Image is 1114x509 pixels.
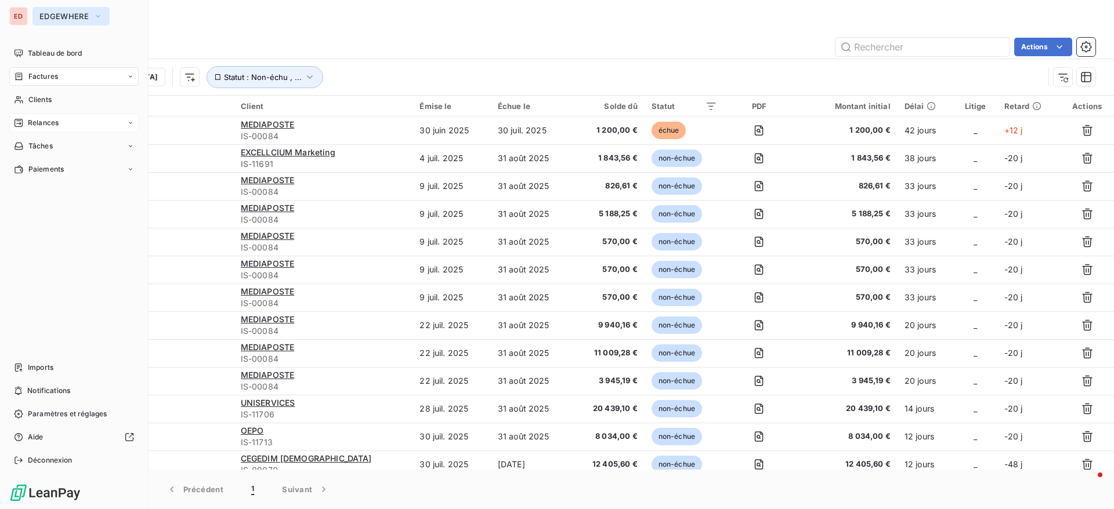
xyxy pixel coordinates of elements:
td: 33 jours [898,228,954,256]
td: 31 août 2025 [491,395,572,423]
span: 570,00 € [578,236,638,248]
div: Échue le [498,101,565,111]
span: non-échue [652,456,702,473]
span: Paiements [28,164,64,174]
span: 1 [251,483,254,495]
td: 14 jours [898,395,954,423]
span: IS-00084 [241,186,406,198]
iframe: Intercom live chat [1075,470,1102,497]
td: 31 août 2025 [491,144,572,172]
span: OEPO [241,426,264,435]
span: IS-00084 [241,270,406,281]
span: IS-00084 [241,381,406,392]
span: MEDIAPOSTE [241,286,295,296]
span: 12 405,60 € [801,459,891,470]
span: 20 439,10 € [801,403,891,415]
span: 9 940,16 € [801,319,891,331]
span: non-échue [652,233,702,250]
a: Aide [9,428,139,446]
span: _ [974,264,977,274]
span: IS-00084 [241,130,406,142]
span: non-échue [652,428,702,445]
span: IS-11713 [241,437,406,448]
td: 42 jours [898,117,954,144]
span: 570,00 € [578,264,638,275]
span: CEGEDIM [DEMOGRAPHIC_DATA] [241,453,372,463]
span: non-échue [652,261,702,278]
td: 31 août 2025 [491,200,572,228]
span: -20 j [1004,376,1023,386]
td: 9 juil. 2025 [413,283,490,311]
span: MEDIAPOSTE [241,175,295,185]
span: -20 j [1004,403,1023,413]
td: 4 juil. 2025 [413,144,490,172]
td: 31 août 2025 [491,256,572,283]
span: _ [974,181,977,191]
span: 570,00 € [801,236,891,248]
span: non-échue [652,289,702,306]
span: 20 439,10 € [578,403,638,415]
td: 30 juin 2025 [413,117,490,144]
td: 9 juil. 2025 [413,172,490,200]
button: Suivant [268,477,343,501]
span: _ [974,237,977,246]
td: 20 jours [898,339,954,367]
button: Statut : Non-échu , ... [207,66,323,88]
span: IS-09070 [241,464,406,476]
span: MEDIAPOSTE [241,342,295,352]
span: -20 j [1004,181,1023,191]
a: Tâches [9,137,139,155]
span: _ [974,403,977,413]
span: Tableau de bord [28,48,82,59]
span: 5 188,25 € [578,208,638,220]
div: PDF [731,101,787,111]
span: 12 405,60 € [578,459,638,470]
td: 22 juil. 2025 [413,367,490,395]
span: -20 j [1004,209,1023,219]
div: Émise le [419,101,483,111]
span: IS-00084 [241,325,406,337]
span: _ [974,348,977,358]
span: Statut : Non-échu , ... [224,72,302,82]
span: +12 j [1004,125,1023,135]
span: échue [652,122,686,139]
span: IS-11691 [241,158,406,170]
td: 33 jours [898,283,954,311]
span: -20 j [1004,292,1023,302]
a: Paiements [9,160,139,179]
span: Notifications [27,386,70,396]
button: Actions [1014,38,1072,56]
span: 570,00 € [801,292,891,303]
div: Solde dû [578,101,638,111]
button: 1 [237,477,268,501]
input: Rechercher [835,38,1010,56]
span: 8 034,00 € [801,431,891,442]
span: non-échue [652,317,702,334]
td: 33 jours [898,200,954,228]
span: MEDIAPOSTE [241,119,295,129]
td: 9 juil. 2025 [413,200,490,228]
td: 12 jours [898,450,954,478]
div: Litige [960,101,990,111]
td: 33 jours [898,256,954,283]
span: 1 200,00 € [801,125,891,136]
span: non-échue [652,344,702,362]
span: _ [974,459,977,469]
span: _ [974,376,977,386]
span: -20 j [1004,264,1023,274]
span: IS-00084 [241,242,406,253]
td: 30 juil. 2025 [413,423,490,450]
span: IS-11706 [241,409,406,420]
span: 11 009,28 € [801,347,891,359]
td: 30 juil. 2025 [491,117,572,144]
span: 8 034,00 € [578,431,638,442]
td: 22 juil. 2025 [413,339,490,367]
span: EDGEWHERE [39,12,89,21]
td: 31 août 2025 [491,283,572,311]
span: non-échue [652,400,702,417]
div: Client [241,101,406,111]
td: 31 août 2025 [491,172,572,200]
span: MEDIAPOSTE [241,259,295,268]
span: _ [974,292,977,302]
button: Précédent [152,477,237,501]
